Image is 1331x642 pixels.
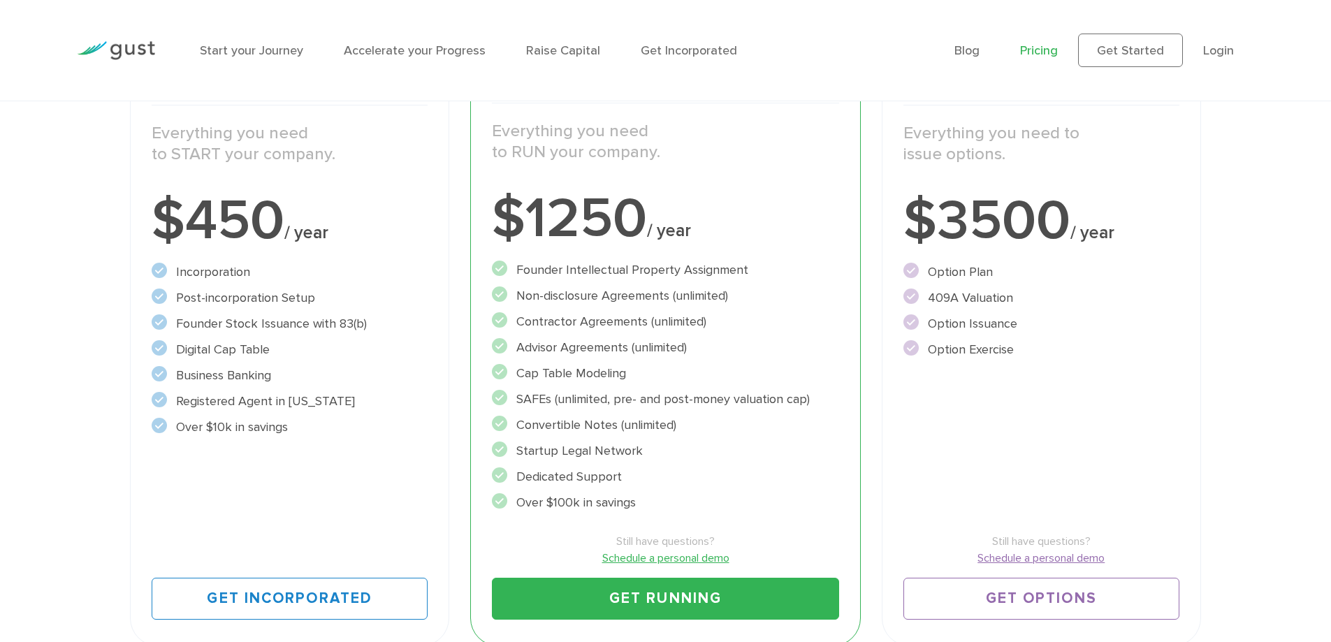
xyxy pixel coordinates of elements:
[152,366,428,385] li: Business Banking
[492,338,839,357] li: Advisor Agreements (unlimited)
[903,340,1179,359] li: Option Exercise
[492,550,839,567] a: Schedule a personal demo
[492,121,839,163] p: Everything you need to RUN your company.
[284,222,328,243] span: / year
[903,314,1179,333] li: Option Issuance
[492,467,839,486] li: Dedicated Support
[152,340,428,359] li: Digital Cap Table
[492,364,839,383] li: Cap Table Modeling
[152,578,428,620] a: Get Incorporated
[152,289,428,307] li: Post-incorporation Setup
[903,263,1179,282] li: Option Plan
[152,314,428,333] li: Founder Stock Issuance with 83(b)
[492,191,839,247] div: $1250
[492,286,839,305] li: Non-disclosure Agreements (unlimited)
[903,123,1179,165] p: Everything you need to issue options.
[903,533,1179,550] span: Still have questions?
[1070,222,1114,243] span: / year
[1203,43,1234,58] a: Login
[641,43,737,58] a: Get Incorporated
[1078,34,1183,67] a: Get Started
[492,312,839,331] li: Contractor Agreements (unlimited)
[526,43,600,58] a: Raise Capital
[492,442,839,460] li: Startup Legal Network
[77,41,155,60] img: Gust Logo
[152,123,428,165] p: Everything you need to START your company.
[152,263,428,282] li: Incorporation
[903,289,1179,307] li: 409A Valuation
[200,43,303,58] a: Start your Journey
[903,578,1179,620] a: Get Options
[152,392,428,411] li: Registered Agent in [US_STATE]
[492,390,839,409] li: SAFEs (unlimited, pre- and post-money valuation cap)
[152,418,428,437] li: Over $10k in savings
[1020,43,1058,58] a: Pricing
[492,493,839,512] li: Over $100k in savings
[647,220,691,241] span: / year
[492,416,839,435] li: Convertible Notes (unlimited)
[152,193,428,249] div: $450
[954,43,980,58] a: Blog
[344,43,486,58] a: Accelerate your Progress
[492,261,839,279] li: Founder Intellectual Property Assignment
[903,193,1179,249] div: $3500
[492,533,839,550] span: Still have questions?
[903,550,1179,567] a: Schedule a personal demo
[492,578,839,620] a: Get Running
